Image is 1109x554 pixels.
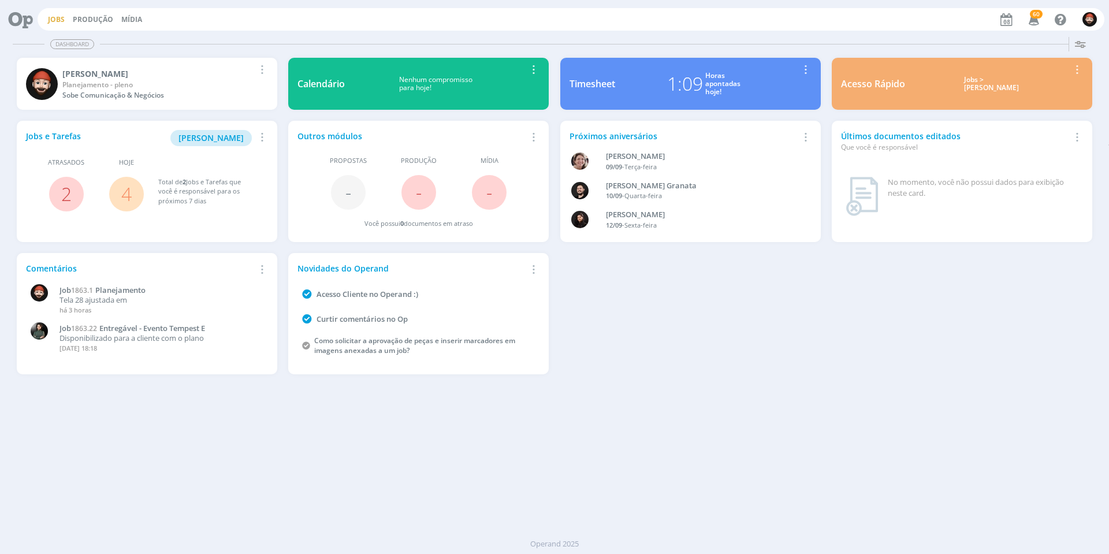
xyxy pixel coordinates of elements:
[1082,12,1097,27] img: W
[59,344,97,352] span: [DATE] 18:18
[624,221,657,229] span: Sexta-feira
[26,262,255,274] div: Comentários
[317,314,408,324] a: Curtir comentários no Op
[364,219,473,229] div: Você possui documentos em atraso
[297,130,526,142] div: Outros módulos
[345,76,526,92] div: Nenhum compromisso para hoje!
[59,324,262,333] a: Job1863.22Entregável - Evento Tempest E
[1030,10,1043,18] span: 60
[50,39,94,49] span: Dashboard
[330,156,367,166] span: Propostas
[71,324,97,333] span: 1863.22
[99,323,205,333] span: Entregável - Evento Tempest E
[606,151,793,162] div: Aline Beatriz Jackisch
[1021,9,1045,30] button: 60
[48,158,84,168] span: Atrasados
[31,284,48,302] img: W
[571,211,589,228] img: L
[170,132,252,143] a: [PERSON_NAME]
[481,156,498,166] span: Mídia
[570,130,798,142] div: Próximos aniversários
[59,306,91,314] span: há 3 horas
[1082,9,1097,29] button: W
[73,14,113,24] a: Produção
[17,58,277,110] a: W[PERSON_NAME]Planejamento - plenoSobe Comunicação & Negócios
[606,191,622,200] span: 10/09
[560,58,821,110] a: Timesheet1:09Horasapontadashoje!
[178,132,244,143] span: [PERSON_NAME]
[95,285,146,295] span: Planejamento
[59,334,262,343] p: Disponibilizado para a cliente com o plano
[61,181,72,206] a: 2
[118,15,146,24] button: Mídia
[606,221,622,229] span: 12/09
[841,142,1070,153] div: Que você é responsável
[570,77,615,91] div: Timesheet
[606,191,793,201] div: -
[486,180,492,205] span: -
[59,296,262,305] p: Tela 28 ajustada em
[44,15,68,24] button: Jobs
[26,130,255,146] div: Jobs e Tarefas
[914,76,1070,92] div: Jobs > [PERSON_NAME]
[400,219,404,228] span: 0
[62,90,255,101] div: Sobe Comunicação & Negócios
[401,156,437,166] span: Produção
[183,177,186,186] span: 2
[158,177,256,206] div: Total de Jobs e Tarefas que você é responsável para os próximos 7 dias
[26,68,58,100] img: W
[62,80,255,90] div: Planejamento - pleno
[841,130,1070,153] div: Últimos documentos editados
[59,286,262,295] a: Job1863.1Planejamento
[606,162,622,171] span: 09/09
[416,180,422,205] span: -
[170,130,252,146] button: [PERSON_NAME]
[121,14,142,24] a: Mídia
[705,72,740,96] div: Horas apontadas hoje!
[571,153,589,170] img: A
[606,209,793,221] div: Luana da Silva de Andrade
[71,285,93,295] span: 1863.1
[846,177,879,216] img: dashboard_not_found.png
[888,177,1078,199] div: No momento, você não possui dados para exibição neste card.
[667,70,703,98] div: 1:09
[69,15,117,24] button: Produção
[606,221,793,230] div: -
[62,68,255,80] div: William Meurer
[31,322,48,340] img: M
[606,162,793,172] div: -
[345,180,351,205] span: -
[297,262,526,274] div: Novidades do Operand
[624,162,657,171] span: Terça-feira
[841,77,905,91] div: Acesso Rápido
[297,77,345,91] div: Calendário
[119,158,134,168] span: Hoje
[48,14,65,24] a: Jobs
[606,180,793,192] div: Bruno Corralo Granata
[317,289,418,299] a: Acesso Cliente no Operand :)
[121,181,132,206] a: 4
[624,191,662,200] span: Quarta-feira
[571,182,589,199] img: B
[314,336,515,355] a: Como solicitar a aprovação de peças e inserir marcadores em imagens anexadas a um job?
